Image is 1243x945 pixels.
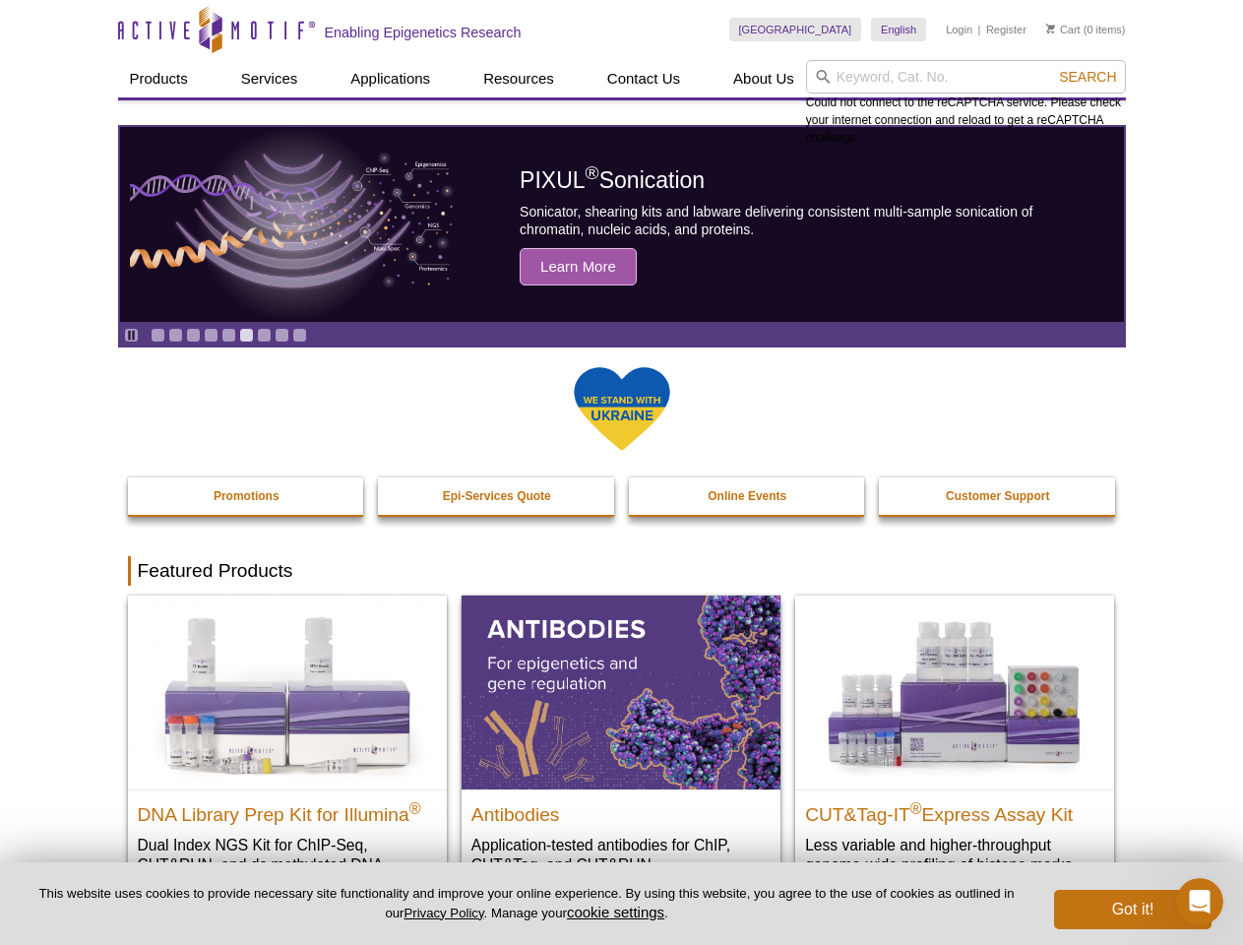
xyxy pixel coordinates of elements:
input: Keyword, Cat. No. [806,60,1126,94]
a: Go to slide 9 [292,328,307,343]
button: cookie settings [567,904,664,920]
a: English [871,18,926,41]
img: We Stand With Ukraine [573,365,671,453]
a: Contact Us [595,60,692,97]
a: Resources [471,60,566,97]
img: DNA Library Prep Kit for Illumina [128,596,447,788]
sup: ® [586,163,599,184]
h2: DNA Library Prep Kit for Illumina [138,795,437,825]
a: All Antibodies Antibodies Application-tested antibodies for ChIP, CUT&Tag, and CUT&RUN. [462,596,780,894]
h2: Antibodies [471,795,771,825]
a: Go to slide 8 [275,328,289,343]
img: PIXUL sonication [130,126,455,323]
a: Services [229,60,310,97]
sup: ® [910,799,922,816]
div: Could not connect to the reCAPTCHA service. Please check your internet connection and reload to g... [806,60,1126,147]
sup: ® [409,799,421,816]
a: Promotions [128,477,366,515]
a: Go to slide 6 [239,328,254,343]
img: All Antibodies [462,596,780,788]
a: CUT&Tag-IT® Express Assay Kit CUT&Tag-IT®Express Assay Kit Less variable and higher-throughput ge... [795,596,1114,894]
h2: Enabling Epigenetics Research [325,24,522,41]
a: Go to slide 3 [186,328,201,343]
a: Epi-Services Quote [378,477,616,515]
li: | [978,18,981,41]
span: Search [1059,69,1116,85]
a: Products [118,60,200,97]
a: Toggle autoplay [124,328,139,343]
p: Dual Index NGS Kit for ChIP-Seq, CUT&RUN, and ds methylated DNA assays. [138,835,437,895]
a: Go to slide 2 [168,328,183,343]
p: Sonicator, shearing kits and labware delivering consistent multi-sample sonication of chromatin, ... [520,203,1079,238]
a: Online Events [629,477,867,515]
strong: Online Events [708,489,786,503]
a: Privacy Policy [404,906,483,920]
a: Register [986,23,1026,36]
p: This website uses cookies to provide necessary site functionality and improve your online experie... [31,885,1022,922]
a: DNA Library Prep Kit for Illumina DNA Library Prep Kit for Illumina® Dual Index NGS Kit for ChIP-... [128,596,447,913]
h2: Featured Products [128,556,1116,586]
a: About Us [721,60,806,97]
strong: Customer Support [946,489,1049,503]
img: CUT&Tag-IT® Express Assay Kit [795,596,1114,788]
a: [GEOGRAPHIC_DATA] [729,18,862,41]
a: Applications [339,60,442,97]
strong: Epi-Services Quote [443,489,551,503]
button: Search [1053,68,1122,86]
img: Your Cart [1046,24,1055,33]
article: PIXUL Sonication [120,127,1124,322]
strong: Promotions [214,489,280,503]
span: PIXUL Sonication [520,167,705,193]
button: Got it! [1054,890,1212,929]
a: Go to slide 1 [151,328,165,343]
span: Learn More [520,248,637,285]
p: Application-tested antibodies for ChIP, CUT&Tag, and CUT&RUN. [471,835,771,875]
a: Go to slide 7 [257,328,272,343]
a: PIXUL sonication PIXUL®Sonication Sonicator, shearing kits and labware delivering consistent mult... [120,127,1124,322]
p: Less variable and higher-throughput genome-wide profiling of histone marks​. [805,835,1104,875]
li: (0 items) [1046,18,1126,41]
iframe: Intercom live chat [1176,878,1223,925]
a: Cart [1046,23,1081,36]
a: Go to slide 5 [221,328,236,343]
h2: CUT&Tag-IT Express Assay Kit [805,795,1104,825]
a: Login [946,23,972,36]
a: Go to slide 4 [204,328,218,343]
a: Customer Support [879,477,1117,515]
